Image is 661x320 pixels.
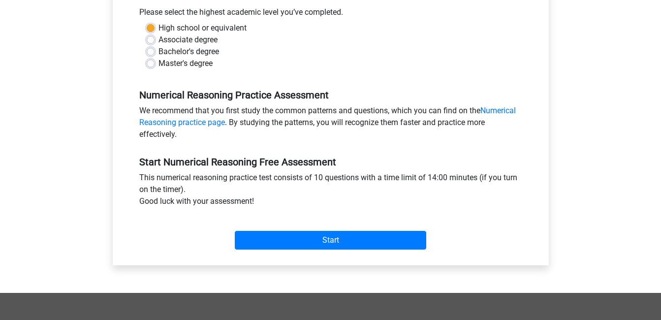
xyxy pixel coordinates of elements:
h5: Numerical Reasoning Practice Assessment [139,89,522,101]
h5: Start Numerical Reasoning Free Assessment [139,156,522,168]
label: Associate degree [158,34,218,46]
input: Start [235,231,426,250]
div: Please select the highest academic level you’ve completed. [132,6,530,22]
label: Master's degree [158,58,213,69]
div: We recommend that you first study the common patterns and questions, which you can find on the . ... [132,105,530,144]
div: This numerical reasoning practice test consists of 10 questions with a time limit of 14:00 minute... [132,172,530,211]
label: High school or equivalent [158,22,247,34]
label: Bachelor's degree [158,46,219,58]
